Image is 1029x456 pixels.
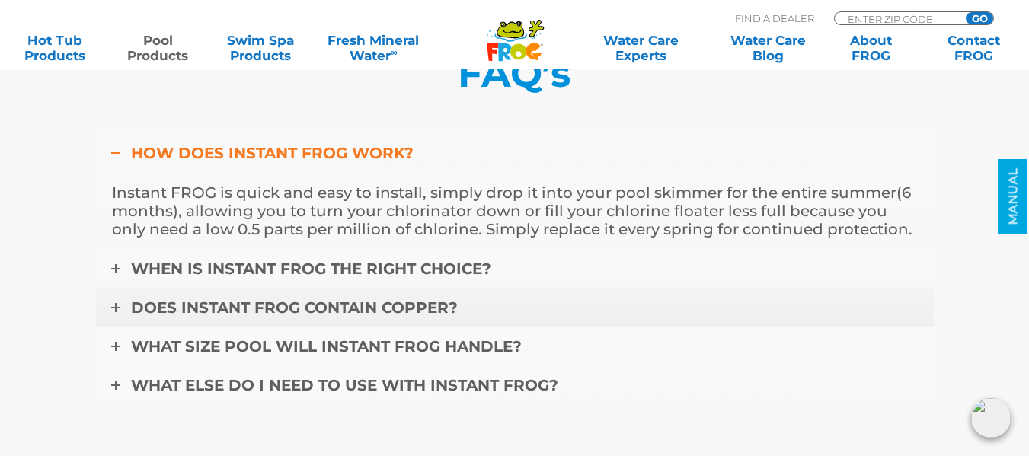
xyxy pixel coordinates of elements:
a: Water CareExperts [576,33,705,63]
a: PoolProducts [118,33,198,63]
p: Instant FROG is quick and easy to install, simply drop it into your pool skimmer for the entire s... [112,183,918,238]
span: Does Instant FROG contain copper? [131,298,458,317]
a: Hot TubProducts [15,33,95,63]
input: Zip Code Form [846,12,949,25]
a: ContactFROG [934,33,1014,63]
h5: FAQ’s [96,53,934,95]
input: GO [966,12,993,24]
span: What else do I need to use with Instant FROG? [131,376,558,394]
a: AboutFROG [831,33,911,63]
span: HOW DOES INSTANT FROG WORK? [131,144,414,162]
a: Does Instant FROG contain copper? [96,288,934,327]
a: What else do I need to use with Instant FROG? [96,365,934,405]
a: When is Instant FROG the right choice? [96,249,934,289]
p: Find A Dealer [735,11,814,25]
span: When is Instant FROG the right choice? [131,260,491,278]
a: Swim SpaProducts [221,33,301,63]
sup: ∞ [391,46,398,58]
a: HOW DOES INSTANT FROG WORK? [96,133,934,173]
img: openIcon [971,398,1011,438]
span: What size pool will Instant FROG handle? [131,337,522,356]
a: What size pool will Instant FROG handle? [96,327,934,366]
a: Water CareBlog [728,33,808,63]
a: MANUAL [999,159,1028,234]
a: Fresh MineralWater∞ [324,33,423,63]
